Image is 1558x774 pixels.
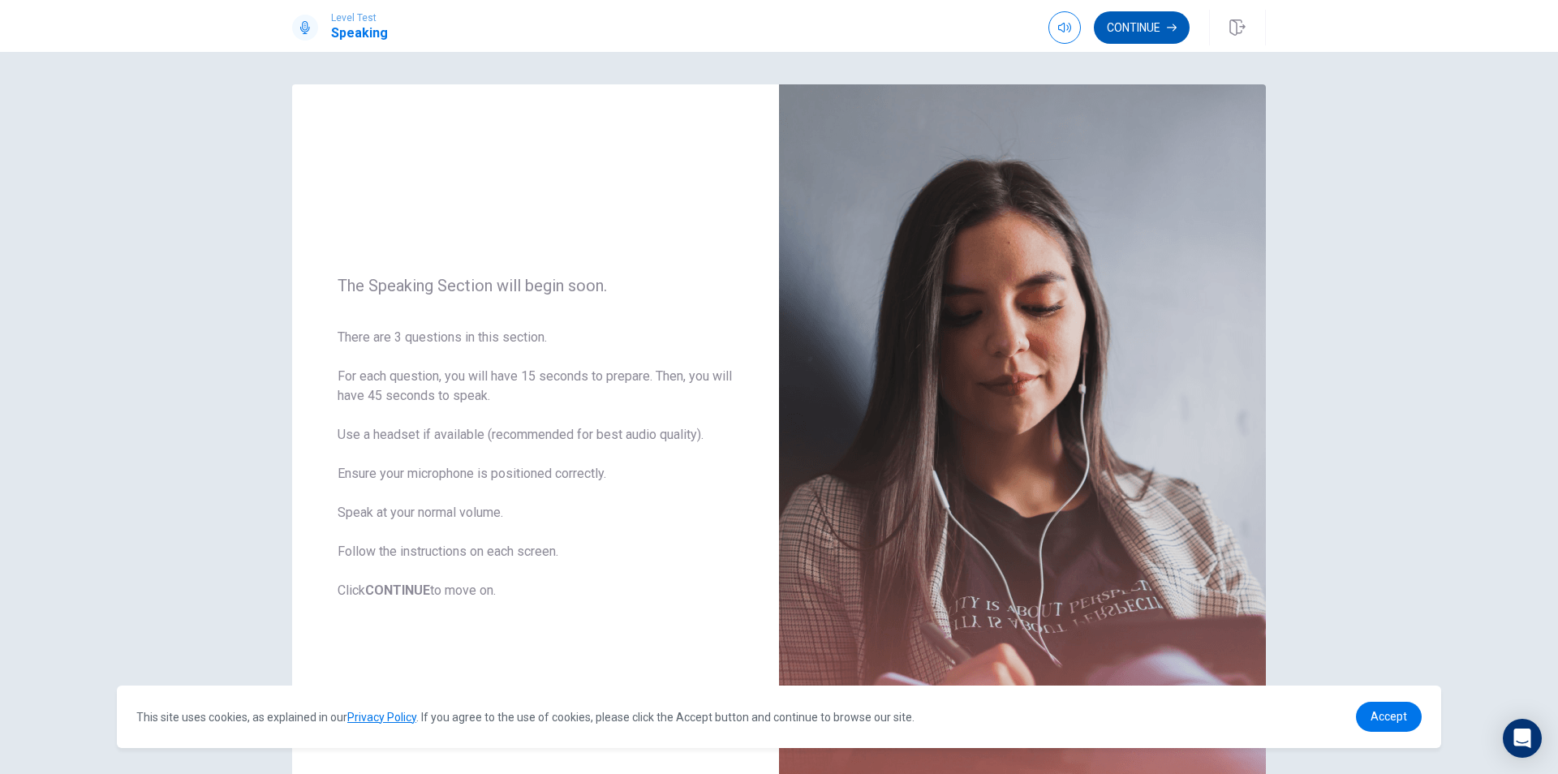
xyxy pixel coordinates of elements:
a: Privacy Policy [347,711,416,724]
span: This site uses cookies, as explained in our . If you agree to the use of cookies, please click th... [136,711,915,724]
h1: Speaking [331,24,388,43]
a: dismiss cookie message [1356,702,1422,732]
span: The Speaking Section will begin soon. [338,276,734,295]
div: cookieconsent [117,686,1441,748]
span: Level Test [331,12,388,24]
span: Accept [1371,710,1407,723]
span: There are 3 questions in this section. For each question, you will have 15 seconds to prepare. Th... [338,328,734,600]
b: CONTINUE [365,583,430,598]
button: Continue [1094,11,1190,44]
div: Open Intercom Messenger [1503,719,1542,758]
